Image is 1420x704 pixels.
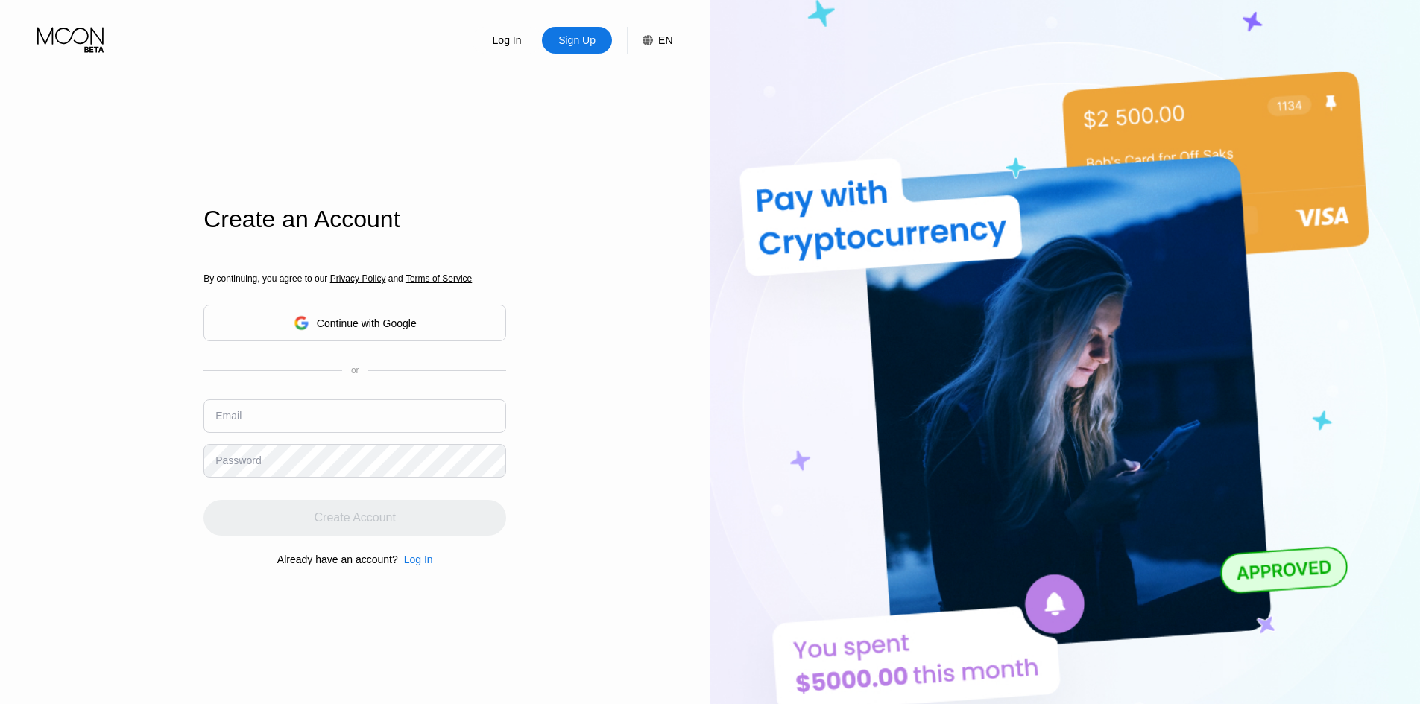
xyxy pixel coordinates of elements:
div: Email [215,410,242,422]
div: Continue with Google [317,317,417,329]
div: EN [658,34,672,46]
span: Terms of Service [406,273,472,284]
div: EN [627,27,672,54]
span: Privacy Policy [330,273,386,284]
div: Sign Up [542,27,612,54]
div: Already have an account? [277,554,398,565]
div: Password [215,454,261,466]
div: Sign Up [557,33,597,48]
div: Log In [404,554,433,565]
span: and [385,273,406,284]
div: By continuing, you agree to our [203,273,506,284]
div: Log In [491,33,523,48]
div: Create an Account [203,206,506,233]
div: or [351,365,359,375]
div: Log In [472,27,542,54]
div: Log In [398,554,433,565]
div: Continue with Google [203,305,506,341]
